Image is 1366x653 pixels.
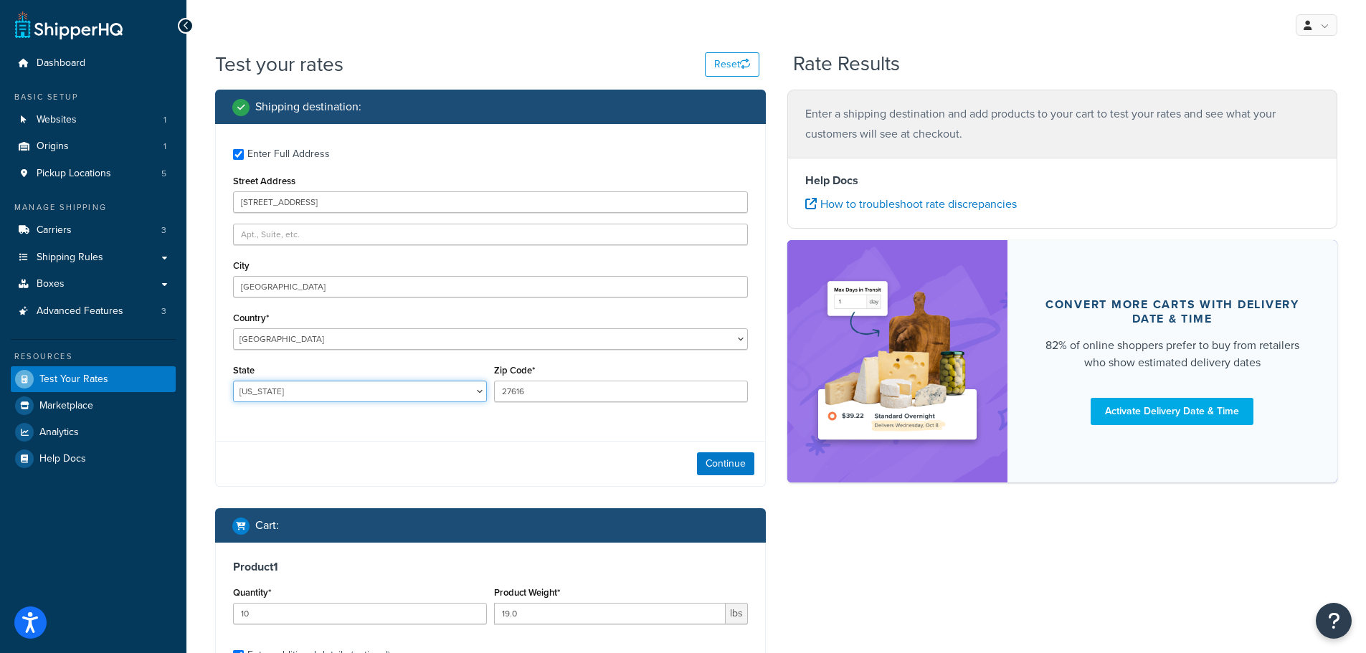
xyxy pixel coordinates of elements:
input: Apt., Suite, etc. [233,224,748,245]
a: Help Docs [11,446,176,472]
label: Country* [233,313,269,323]
span: Carriers [37,224,72,237]
label: Street Address [233,176,295,186]
label: Product Weight* [494,587,560,598]
a: Analytics [11,419,176,445]
button: Continue [697,452,754,475]
span: Advanced Features [37,305,123,318]
h4: Help Docs [805,172,1320,189]
span: 3 [161,224,166,237]
div: Resources [11,351,176,363]
a: Advanced Features3 [11,298,176,325]
span: Analytics [39,426,79,439]
input: Enter Full Address [233,149,244,160]
li: Pickup Locations [11,161,176,187]
li: Carriers [11,217,176,244]
div: Enter Full Address [247,144,330,164]
li: Websites [11,107,176,133]
span: Dashboard [37,57,85,70]
h2: Shipping destination : [255,100,361,113]
h2: Cart : [255,519,279,532]
div: Convert more carts with delivery date & time [1042,297,1304,326]
span: Pickup Locations [37,168,111,180]
label: Quantity* [233,587,271,598]
a: Websites1 [11,107,176,133]
a: How to troubleshoot rate discrepancies [805,196,1017,212]
span: Websites [37,114,77,126]
li: Origins [11,133,176,160]
h3: Product 1 [233,560,748,574]
a: Test Your Rates [11,366,176,392]
div: Basic Setup [11,91,176,103]
li: Advanced Features [11,298,176,325]
input: 0.00 [494,603,726,624]
p: Enter a shipping destination and add products to your cart to test your rates and see what your c... [805,104,1320,144]
div: 82% of online shoppers prefer to buy from retailers who show estimated delivery dates [1042,337,1304,371]
a: Boxes [11,271,176,297]
label: City [233,260,250,271]
span: 1 [163,140,166,153]
a: Shipping Rules [11,244,176,271]
button: Reset [705,52,759,77]
a: Origins1 [11,133,176,160]
a: Dashboard [11,50,176,77]
h2: Rate Results [793,53,900,75]
img: feature-image-ddt-36eae7f7280da8017bfb280eaccd9c446f90b1fe08728e4019434db127062ab4.png [809,262,986,461]
a: Pickup Locations5 [11,161,176,187]
a: Marketplace [11,393,176,419]
span: 1 [163,114,166,126]
button: Open Resource Center [1316,603,1352,639]
span: Origins [37,140,69,153]
a: Activate Delivery Date & Time [1091,398,1253,425]
span: Help Docs [39,453,86,465]
span: 3 [161,305,166,318]
span: 5 [161,168,166,180]
span: lbs [726,603,748,624]
a: Carriers3 [11,217,176,244]
input: 0.0 [233,603,487,624]
span: Test Your Rates [39,373,108,386]
label: Zip Code* [494,365,535,376]
span: Shipping Rules [37,252,103,264]
label: State [233,365,255,376]
div: Manage Shipping [11,201,176,214]
span: Marketplace [39,400,93,412]
h1: Test your rates [215,50,343,78]
span: Boxes [37,278,65,290]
